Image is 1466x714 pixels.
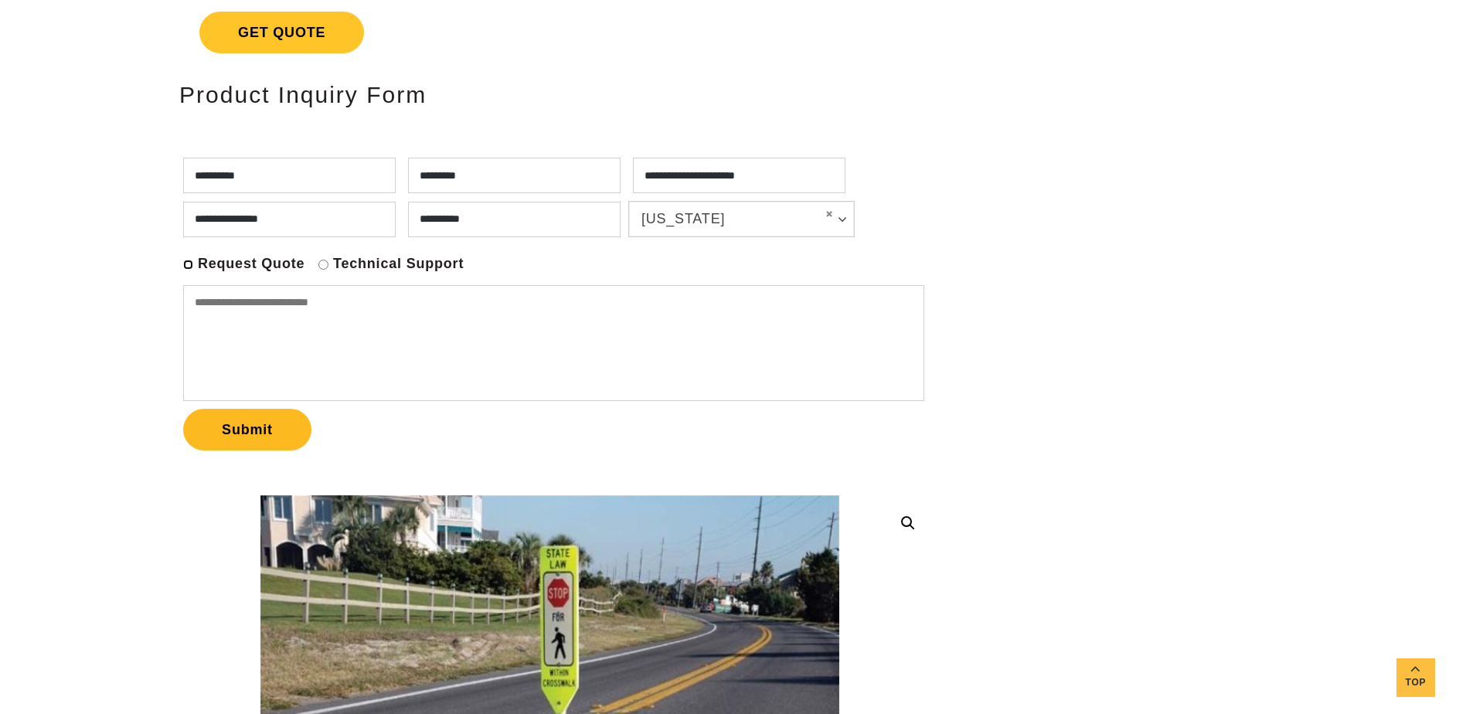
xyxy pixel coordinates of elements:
[629,202,854,236] a: [US_STATE]
[1396,674,1435,692] span: Top
[1396,658,1435,697] a: Top
[641,209,813,229] span: [US_STATE]
[183,409,311,450] button: Submit
[179,82,920,107] h2: Product Inquiry Form
[333,255,464,273] label: Technical Support
[198,255,304,273] label: Request Quote
[199,12,364,53] span: Get Quote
